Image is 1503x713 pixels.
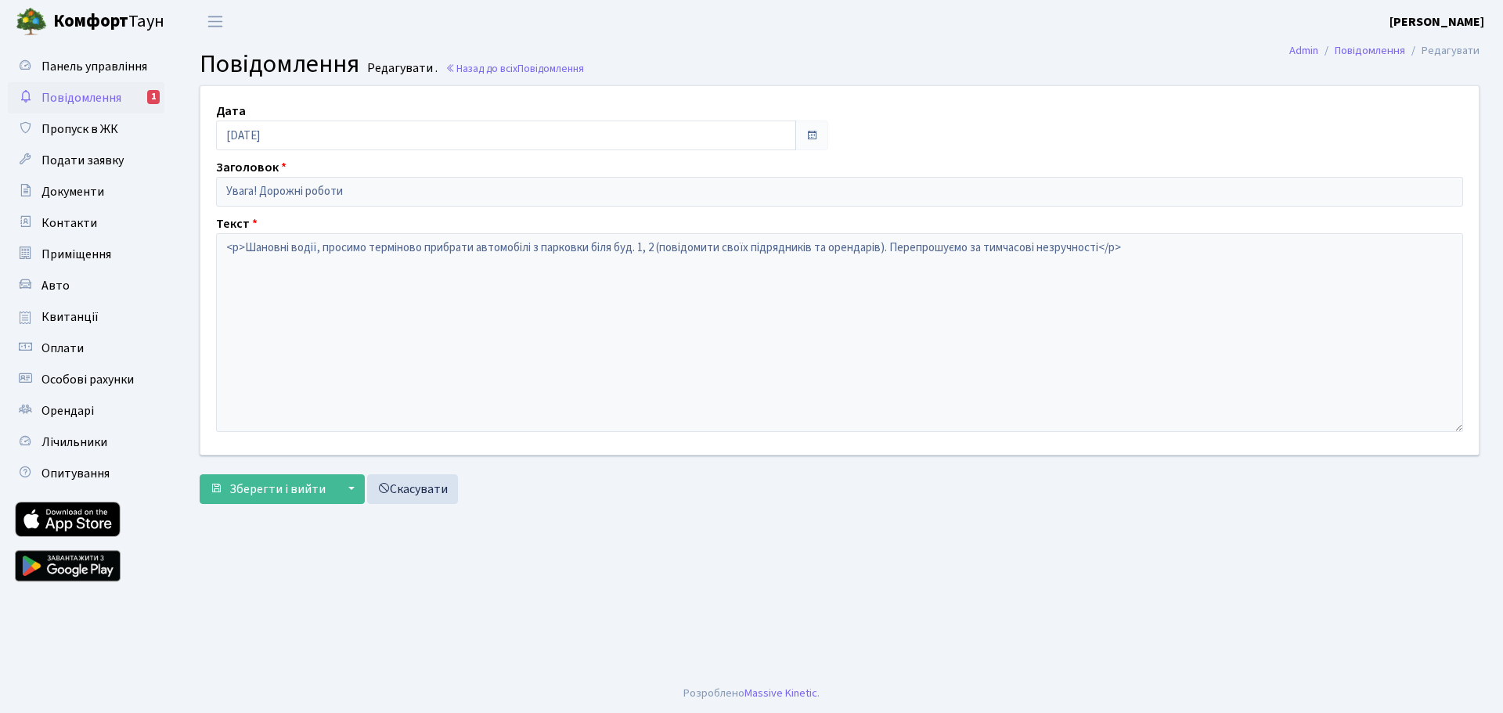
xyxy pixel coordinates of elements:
[41,89,121,106] span: Повідомлення
[8,458,164,489] a: Опитування
[1335,42,1405,59] a: Повідомлення
[1266,34,1503,67] nav: breadcrumb
[8,113,164,145] a: Пропуск в ЖК
[41,308,99,326] span: Квитанції
[229,481,326,498] span: Зберегти і вийти
[53,9,164,35] span: Таун
[367,474,458,504] a: Скасувати
[8,395,164,427] a: Орендарі
[8,364,164,395] a: Особові рахунки
[53,9,128,34] b: Комфорт
[1405,42,1480,59] li: Редагувати
[744,685,817,701] a: Massive Kinetic
[41,183,104,200] span: Документи
[41,246,111,263] span: Приміщення
[41,152,124,169] span: Подати заявку
[216,158,287,177] label: Заголовок
[200,46,359,82] span: Повідомлення
[216,233,1463,432] textarea: <p>Шановні водії, просимо терміново прибрати автомобілі з парковки біля буд. 1, 2 (повідомити сво...
[8,270,164,301] a: Авто
[216,214,258,233] label: Текст
[41,434,107,451] span: Лічильники
[8,301,164,333] a: Квитанції
[517,61,584,76] span: Повідомлення
[8,82,164,113] a: Повідомлення1
[196,9,235,34] button: Переключити навігацію
[41,277,70,294] span: Авто
[1289,42,1318,59] a: Admin
[8,176,164,207] a: Документи
[41,402,94,420] span: Орендарі
[16,6,47,38] img: logo.png
[8,207,164,239] a: Контакти
[147,90,160,104] div: 1
[8,51,164,82] a: Панель управління
[41,371,134,388] span: Особові рахунки
[41,465,110,482] span: Опитування
[8,333,164,364] a: Оплати
[8,427,164,458] a: Лічильники
[216,102,246,121] label: Дата
[41,214,97,232] span: Контакти
[8,145,164,176] a: Подати заявку
[41,340,84,357] span: Оплати
[683,685,820,702] div: Розроблено .
[364,61,438,76] small: Редагувати .
[41,58,147,75] span: Панель управління
[200,474,336,504] button: Зберегти і вийти
[8,239,164,270] a: Приміщення
[41,121,118,138] span: Пропуск в ЖК
[1389,13,1484,31] a: [PERSON_NAME]
[445,61,584,76] a: Назад до всіхПовідомлення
